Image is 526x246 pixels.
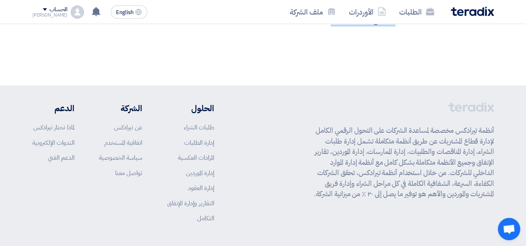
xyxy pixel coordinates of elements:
a: المزادات العكسية [178,153,214,162]
div: [PERSON_NAME] [32,13,68,17]
a: الدعم الفني [48,153,74,162]
a: اتفاقية المستخدم [104,138,142,147]
p: أنظمة تيرادكس مخصصة لمساعدة الشركات على التحول الرقمي الكامل لإدارة قطاع المشتريات عن طريق أنظمة ... [309,125,494,200]
a: التكامل [197,214,214,223]
a: إدارة الموردين [186,168,214,178]
a: إدارة العقود [188,183,214,192]
div: دردشة مفتوحة [498,218,520,240]
div: الحساب [49,6,67,13]
a: ملف الشركة [283,2,342,22]
a: الأوردرات [342,2,393,22]
a: تواصل معنا [115,168,142,178]
a: طلبات الشراء [184,123,214,132]
a: لماذا تختار تيرادكس [33,123,74,132]
a: إدارة الطلبات [184,138,214,147]
img: Teradix logo [451,7,494,16]
a: سياسة الخصوصية [99,153,142,162]
a: الندوات الإلكترونية [32,138,74,147]
a: التقارير وإدارة الإنفاق [167,199,214,208]
li: الدعم [32,102,74,114]
li: الحلول [167,102,214,114]
img: profile_test.png [71,5,84,19]
span: English [116,10,133,15]
button: English [111,5,147,19]
a: الطلبات [393,2,441,22]
a: عن تيرادكس [114,123,142,132]
li: الشركة [99,102,142,114]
